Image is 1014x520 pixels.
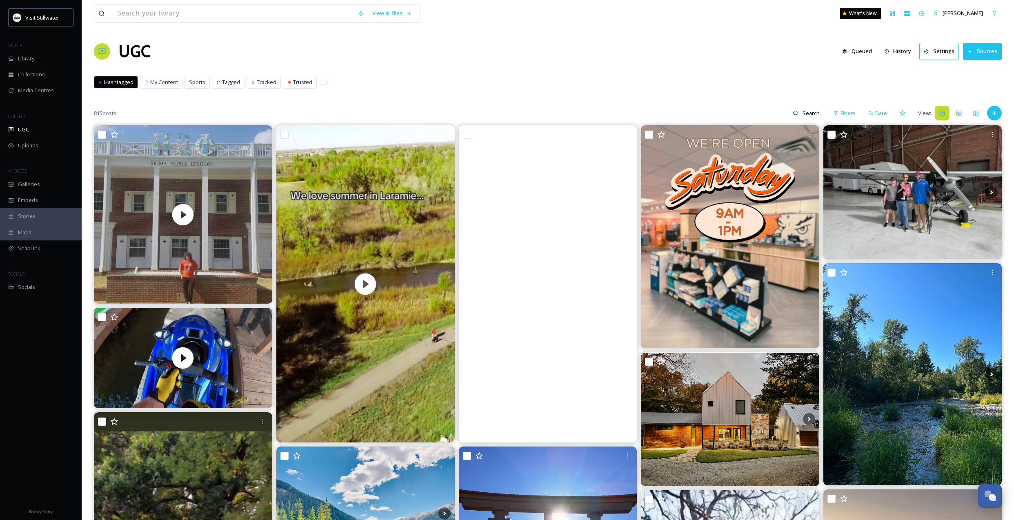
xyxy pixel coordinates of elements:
[18,283,35,291] span: Socials
[118,39,150,64] a: UGC
[18,126,29,133] span: UGC
[978,484,1002,508] button: Open Chat
[29,509,53,514] span: Privacy Policy
[94,125,272,304] video: Thrilled to share that my son joined Sigma Alpha Epsilon at Oklahoma State University today! So p...
[150,78,178,86] span: My Content
[94,308,272,408] img: thumbnail
[841,109,856,117] span: Filters
[943,9,983,17] span: [PERSON_NAME]
[8,42,22,48] span: MEDIA
[18,229,31,236] span: Maps
[641,353,819,487] img: 𝗥𝗲𝗲𝘀𝗲 𝗗𝗲𝘀𝗶𝗴𝗻 & 𝗕𝘂𝗶𝗹𝗱 𝘀𝗽𝗲𝗰𝗶𝗮𝗹𝗶𝘇𝗲𝘀 𝗶𝗻 𝗴𝘂𝗶𝗱𝗶𝗻𝗴 𝘆𝗼𝘂 𝘁𝗵𝗿𝗼𝘂𝗴𝗵 𝘁𝗵𝗲 𝗲𝗻𝘁𝗶𝗿𝗲 𝗵𝗼𝗺𝗲 𝗷𝗼𝘂𝗿𝗻𝗲𝘆 - 𝗳𝗿𝗼𝗺 𝗱𝗿𝗲𝗮𝗺𝗶𝗻𝗴 𝘁...
[94,125,272,304] img: thumbnail
[257,78,276,86] span: Tracked
[8,168,27,174] span: WIDGETS
[918,109,931,117] span: View:
[293,78,312,86] span: Trusted
[919,43,959,60] button: Settings
[276,125,455,442] img: thumbnail
[18,212,36,220] span: Stories
[838,43,880,59] a: Queued
[94,308,272,408] video: When the speed-itch hits, I know the fix🤝 Not the typical stand-up content, but this thing is sti...
[919,43,963,60] a: Settings
[823,125,1002,259] img: What’s up y’all? I’m Brian Christensen from Midwest City Oklahoma and I am 100% committed to OSU!...
[368,5,416,21] a: View all files
[18,142,38,149] span: Uploads
[838,43,876,59] button: Queued
[222,78,240,86] span: Tagged
[94,109,116,117] span: 815 posts
[189,78,205,86] span: Sports
[113,4,354,22] input: Search your library
[29,506,53,516] a: Privacy Policy
[880,43,920,59] a: History
[641,125,819,348] img: Saturday, August 16th, WE ARE OPEN!!! Come see us to get your last minute items before the fall s...
[929,5,987,21] a: [PERSON_NAME]
[18,87,54,94] span: Media Centres
[823,263,1002,485] img: sunday funday with the fam 🌞🦦 #riverday #pnwlife #pnwadventures #pnwexplorer #pnwbeauty #pacificn...
[8,271,24,277] span: SOCIALS
[18,71,45,78] span: Collections
[18,55,34,62] span: Library
[963,43,1002,60] button: Sources
[880,43,916,59] button: History
[18,180,40,188] span: Galleries
[875,109,887,117] span: Date
[8,113,26,119] span: COLLECT
[459,125,637,442] video: We are honored to be one of the few retail stores that carry Faribault blankets, at all our locat...
[13,13,21,22] img: IrSNqUGn_400x400.jpg
[104,78,133,86] span: Hashtagged
[18,244,40,252] span: SnapLink
[18,196,38,204] span: Embeds
[798,105,825,121] input: Search
[25,14,59,21] span: Visit Stillwater
[840,8,881,19] a: What's New
[276,125,455,442] video: Summer, we love you… but that back to school itch is real.🤠📚🎒 #TheWorldNeedsMoreCowboys #IAmaCowb...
